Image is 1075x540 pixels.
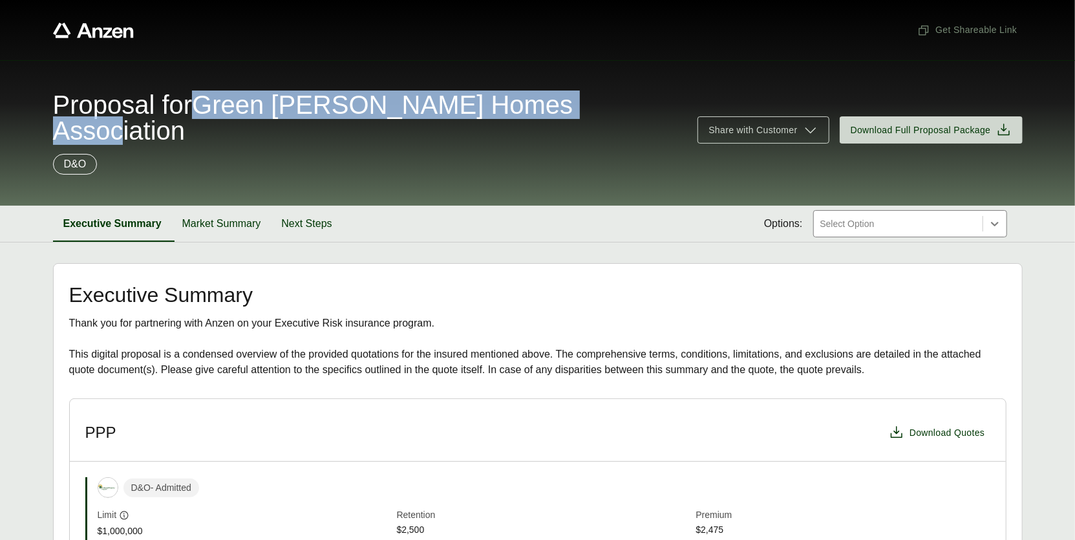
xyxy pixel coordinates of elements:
span: Share with Customer [708,124,797,137]
img: Preferred Property Program [98,478,118,497]
span: Download Quotes [910,426,985,440]
span: D&O - Admitted [123,479,199,497]
button: Download Full Proposal Package [840,116,1023,144]
span: Premium [696,508,990,523]
div: Thank you for partnering with Anzen on your Executive Risk insurance program. This digital propos... [69,316,1006,378]
button: Market Summary [172,206,271,242]
span: Proposal for Green [PERSON_NAME] Homes Association [53,92,683,144]
p: D&O [64,157,87,172]
span: $2,475 [696,523,990,538]
button: Get Shareable Link [912,18,1022,42]
button: Next Steps [271,206,342,242]
span: $1,000,000 [98,524,392,538]
a: Anzen website [53,23,134,38]
span: Options: [764,216,803,232]
h2: Executive Summary [69,285,1006,305]
span: Limit [98,508,117,522]
span: Download Full Proposal Package [851,124,991,137]
h3: PPP [85,423,116,442]
span: $2,500 [397,523,691,538]
span: Retention [397,508,691,523]
span: Get Shareable Link [917,23,1017,37]
button: Share with Customer [697,116,829,144]
button: Executive Summary [53,206,172,242]
button: Download Quotes [884,420,990,446]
